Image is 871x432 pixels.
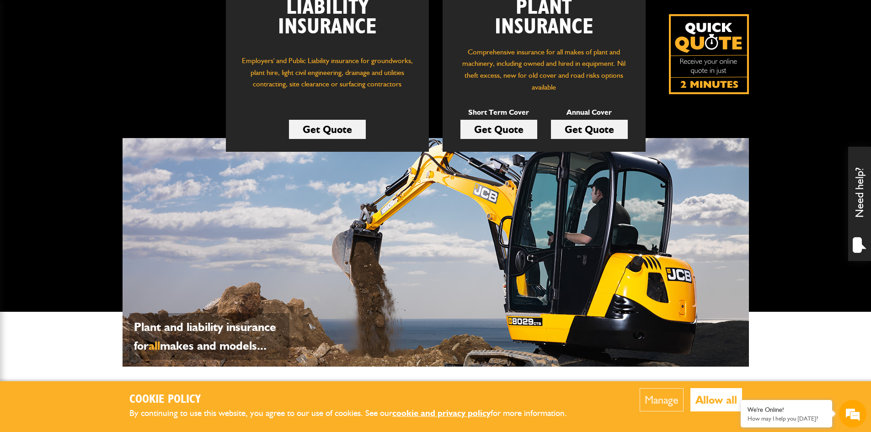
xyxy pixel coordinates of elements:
a: Get Quote [460,120,537,139]
input: Enter your phone number [12,139,167,159]
button: Manage [640,388,684,411]
input: Enter your email address [12,112,167,132]
textarea: Type your message and hit 'Enter' [12,165,167,274]
a: cookie and privacy policy [392,408,491,418]
span: all [149,338,160,353]
div: We're Online! [748,406,825,414]
img: Quick Quote [669,14,749,94]
div: Minimize live chat window [150,5,172,27]
em: Start Chat [124,282,166,294]
p: How may I help you today? [748,415,825,422]
p: Annual Cover [551,107,628,118]
button: Allow all [690,388,742,411]
p: By continuing to use this website, you agree to our use of cookies. See our for more information. [129,406,582,421]
div: Need help? [848,147,871,261]
p: Short Term Cover [460,107,537,118]
img: d_20077148190_company_1631870298795_20077148190 [16,51,38,64]
p: Employers' and Public Liability insurance for groundworks, plant hire, light civil engineering, d... [240,55,415,99]
h2: Cookie Policy [129,393,582,407]
p: Plant and liability insurance for makes and models... [134,318,285,355]
p: Comprehensive insurance for all makes of plant and machinery, including owned and hired in equipm... [456,46,632,93]
input: Enter your last name [12,85,167,105]
div: Chat with us now [48,51,154,63]
a: Get Quote [289,120,366,139]
a: Get your insurance quote isn just 2-minutes [669,14,749,94]
a: Get Quote [551,120,628,139]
